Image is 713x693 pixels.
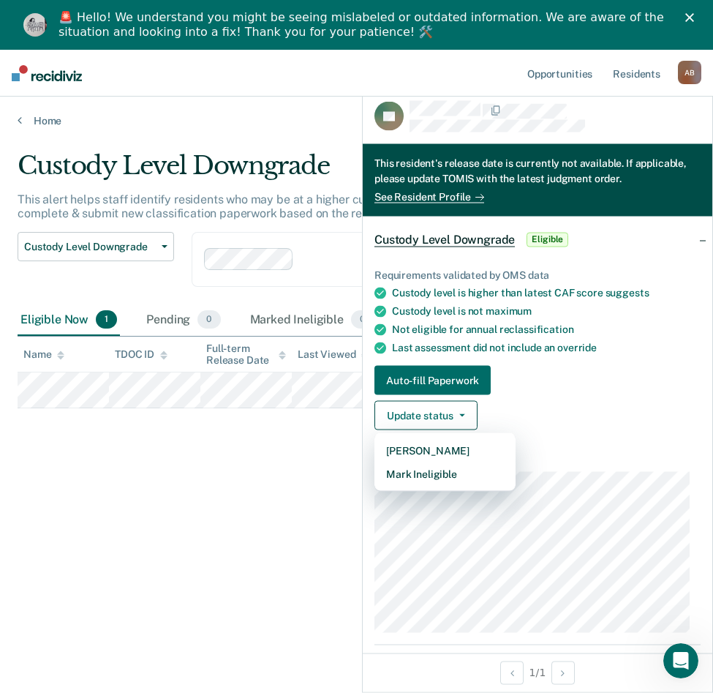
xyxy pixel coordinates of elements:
[678,61,701,84] div: A B
[392,305,701,318] div: Custody level is not
[374,439,516,462] button: [PERSON_NAME]
[115,348,167,361] div: TDOC ID
[96,310,117,329] span: 1
[606,287,649,299] span: suggests
[374,366,497,395] a: Navigate to form link
[663,643,698,678] iframe: Intercom live chat
[374,269,701,281] div: Requirements validated by OMS data
[24,241,156,253] span: Custody Level Downgrade
[527,232,568,247] span: Eligible
[18,192,635,220] p: This alert helps staff identify residents who may be at a higher custody level than recommended a...
[12,65,82,81] img: Recidiviz
[392,342,701,354] div: Last assessment did not include an
[551,661,575,684] button: Next Opportunity
[363,653,712,692] div: 1 / 1
[298,348,369,361] div: Last Viewed
[23,348,64,361] div: Name
[524,50,595,97] a: Opportunities
[247,304,377,337] div: Marked Ineligible
[374,190,484,203] a: See Resident Profile
[197,310,220,329] span: 0
[23,13,47,37] img: Profile image for Kim
[374,232,515,247] span: Custody Level Downgrade
[499,323,574,335] span: reclassification
[374,462,516,486] button: Mark Ineligible
[392,323,701,336] div: Not eligible for annual
[59,10,666,40] div: 🚨 Hello! We understand you might be seeing mislabeled or outdated information. We are aware of th...
[374,155,701,189] div: This resident's release date is currently not available. If applicable, please update TOMIS with ...
[374,401,478,430] button: Update status
[486,305,532,317] span: maximum
[374,454,701,466] dt: Incarceration
[363,216,712,263] div: Custody Level DowngradeEligible
[500,661,524,684] button: Previous Opportunity
[143,304,223,337] div: Pending
[18,304,120,337] div: Eligible Now
[351,310,374,329] span: 0
[392,287,701,299] div: Custody level is higher than latest CAF score
[374,366,491,395] button: Auto-fill Paperwork
[557,342,597,353] span: override
[18,151,660,192] div: Custody Level Downgrade
[18,114,695,127] a: Home
[610,50,663,97] a: Residents
[206,342,286,367] div: Full-term Release Date
[685,13,700,22] div: Close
